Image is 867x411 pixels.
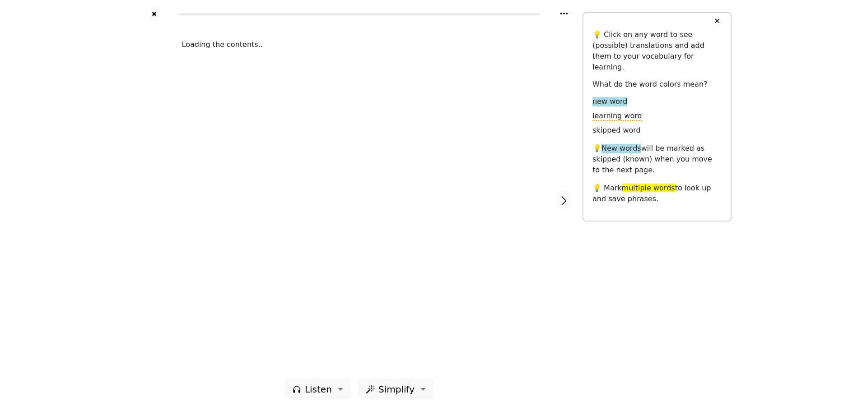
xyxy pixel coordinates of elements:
[592,111,642,121] span: learning word
[592,143,722,175] p: 💡 will be marked as skipped (known) when you move to the next page.
[592,97,627,106] span: new word
[284,379,351,400] button: Listen
[592,29,722,73] p: 💡 Click on any word to see (possible) translations and add them to your vocabulary for learning.
[709,13,725,29] button: ✕
[305,383,332,396] span: Listen
[622,184,675,192] span: multiple words
[601,144,641,153] span: New words
[378,383,415,396] span: Simplify
[592,183,722,204] p: 💡 Mark to look up and save phrases.
[358,379,433,400] button: Simplify
[592,126,641,135] span: skipped word
[592,80,722,88] h6: What do the word colors mean?
[182,39,536,50] div: Loading the contents..
[150,7,158,21] button: ✖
